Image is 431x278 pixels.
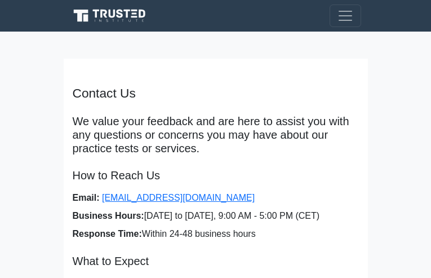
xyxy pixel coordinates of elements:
h4: Contact Us [73,86,359,101]
p: We value your feedback and are here to assist you with any questions or concerns you may have abo... [73,114,359,155]
strong: Business Hours: [73,211,144,220]
a: [EMAIL_ADDRESS][DOMAIN_NAME] [102,193,255,202]
h5: How to Reach Us [73,169,359,182]
strong: Email: [73,193,100,202]
button: Toggle navigation [330,5,361,27]
li: [DATE] to [DATE], 9:00 AM - 5:00 PM (CET) [73,209,359,223]
strong: Response Time: [73,229,142,239]
li: Within 24-48 business hours [73,227,359,241]
h5: What to Expect [73,254,359,268]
